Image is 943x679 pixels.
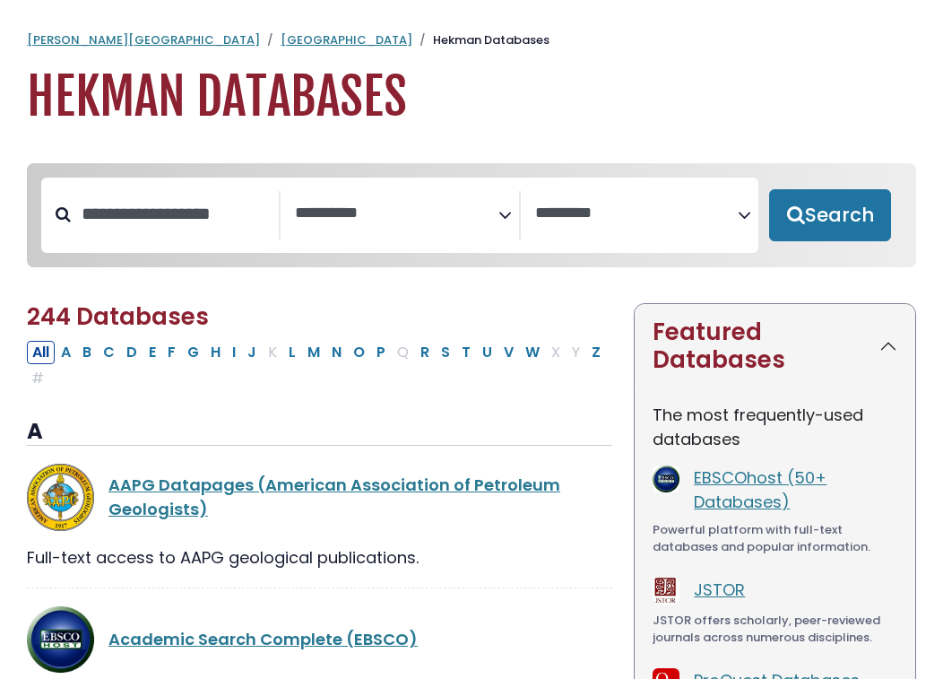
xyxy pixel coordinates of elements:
[27,545,612,570] div: Full-text access to AAPG geological publications.
[769,189,891,241] button: Submit for Search Results
[27,340,608,388] div: Alpha-list to filter by first letter of database name
[586,341,606,364] button: Filter Results Z
[27,31,916,49] nav: breadcrumb
[162,341,181,364] button: Filter Results F
[371,341,391,364] button: Filter Results P
[348,341,370,364] button: Filter Results O
[27,419,612,446] h3: A
[71,199,279,229] input: Search database by title or keyword
[520,341,545,364] button: Filter Results W
[121,341,143,364] button: Filter Results D
[302,341,325,364] button: Filter Results M
[326,341,347,364] button: Filter Results N
[415,341,435,364] button: Filter Results R
[694,466,826,513] a: EBSCOhost (50+ Databases)
[283,341,301,364] button: Filter Results L
[653,521,897,556] div: Powerful platform with full-text databases and popular information.
[694,579,745,601] a: JSTOR
[27,300,209,333] span: 244 Databases
[27,163,916,267] nav: Search filters
[205,341,226,364] button: Filter Results H
[477,341,497,364] button: Filter Results U
[242,341,262,364] button: Filter Results J
[77,341,97,364] button: Filter Results B
[436,341,455,364] button: Filter Results S
[27,31,260,48] a: [PERSON_NAME][GEOGRAPHIC_DATA]
[412,31,549,49] li: Hekman Databases
[635,304,915,388] button: Featured Databases
[108,628,418,650] a: Academic Search Complete (EBSCO)
[98,341,120,364] button: Filter Results C
[535,205,738,223] textarea: Search
[143,341,161,364] button: Filter Results E
[182,341,204,364] button: Filter Results G
[498,341,519,364] button: Filter Results V
[653,612,897,647] div: JSTOR offers scholarly, peer-reviewed journals across numerous disciplines.
[108,474,560,520] a: AAPG Datapages (American Association of Petroleum Geologists)
[56,341,76,364] button: Filter Results A
[227,341,241,364] button: Filter Results I
[27,67,916,127] h1: Hekman Databases
[295,205,497,223] textarea: Search
[281,31,412,48] a: [GEOGRAPHIC_DATA]
[653,403,897,451] p: The most frequently-used databases
[456,341,476,364] button: Filter Results T
[27,341,55,364] button: All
